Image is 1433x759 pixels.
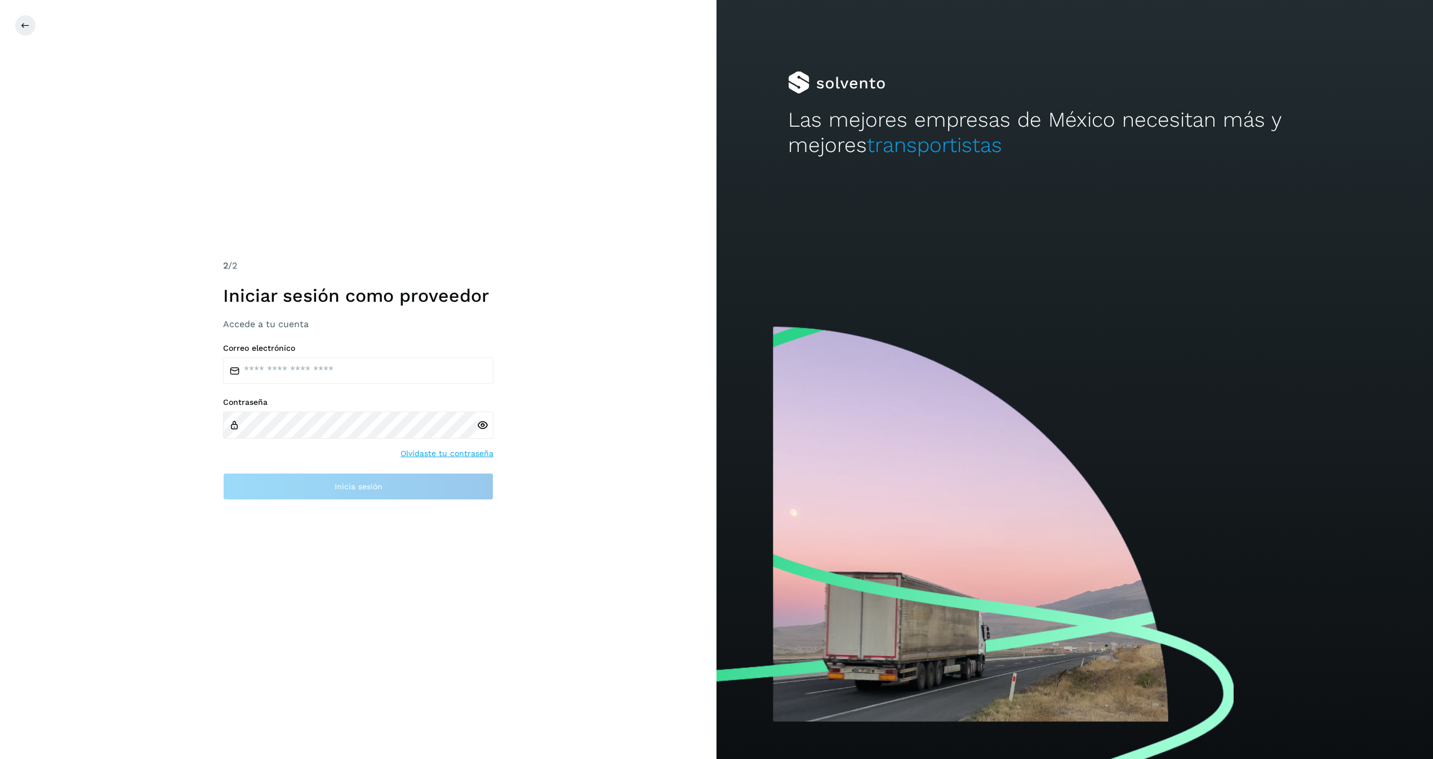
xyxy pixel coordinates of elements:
[335,483,382,490] span: Inicia sesión
[223,285,493,306] h1: Iniciar sesión como proveedor
[223,319,493,329] h3: Accede a tu cuenta
[223,343,493,353] label: Correo electrónico
[223,473,493,500] button: Inicia sesión
[223,398,493,407] label: Contraseña
[223,259,493,273] div: /2
[788,108,1361,158] h2: Las mejores empresas de México necesitan más y mejores
[867,133,1002,157] span: transportistas
[223,260,228,271] span: 2
[400,448,493,459] a: Olvidaste tu contraseña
